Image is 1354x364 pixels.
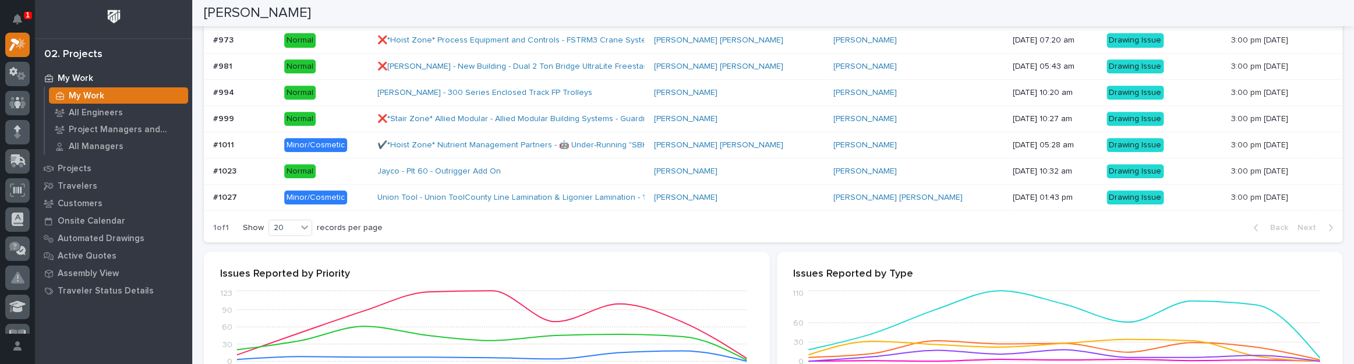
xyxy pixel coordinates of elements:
p: 3:00 pm [DATE] [1231,138,1290,150]
p: Issues Reported by Type [793,268,1327,281]
p: Onsite Calendar [58,216,125,227]
button: Notifications [5,7,30,31]
p: Show [243,223,264,233]
tr: #1023#1023 NormalJayco - Plt 60 - Outrigger Add On [PERSON_NAME] [PERSON_NAME] [DATE] 10:32 amDra... [204,158,1342,185]
p: My Work [58,73,93,84]
a: Active Quotes [35,247,192,264]
p: #1023 [213,164,239,176]
a: ❌*Stair Zone* Allied Modular - Allied Modular Building Systems - Guardrail 1 [377,114,659,124]
a: Customers [35,195,192,212]
a: Project Managers and Engineers [45,121,192,137]
tr: #973#973 Normal❌*Hoist Zone* Process Equipment and Controls - FSTRM3 Crane System [PERSON_NAME] [... [204,27,1342,54]
a: [PERSON_NAME] [833,114,897,124]
div: Normal [284,86,316,100]
div: Normal [284,59,316,74]
a: Onsite Calendar [35,212,192,229]
a: Jayco - Plt 60 - Outrigger Add On [377,167,501,176]
p: Automated Drawings [58,234,144,244]
div: Drawing Issue [1106,112,1164,126]
p: 1 [26,11,30,19]
a: All Engineers [45,104,192,121]
button: Back [1244,222,1293,233]
a: [PERSON_NAME] [833,62,897,72]
div: Normal [284,112,316,126]
p: 3:00 pm [DATE] [1231,164,1290,176]
p: #994 [213,86,236,98]
div: 20 [269,222,297,234]
a: My Work [35,69,192,87]
p: All Managers [69,142,123,152]
div: Drawing Issue [1106,190,1164,205]
div: Drawing Issue [1106,86,1164,100]
button: Next [1293,222,1342,233]
div: Drawing Issue [1106,59,1164,74]
a: [PERSON_NAME] [653,193,717,203]
a: All Managers [45,138,192,154]
a: [PERSON_NAME] [PERSON_NAME] [653,62,783,72]
a: ✔️*Hoist Zone* Nutrient Management Partners - 🤖 Under-Running "SBK" Series Manual End Truck Set [377,140,760,150]
tspan: 90 [222,306,232,314]
p: #999 [213,112,236,124]
tr: #994#994 Normal[PERSON_NAME] - 300 Series Enclosed Track FP Trolleys [PERSON_NAME] [PERSON_NAME] ... [204,80,1342,106]
tspan: 123 [220,289,232,297]
p: [DATE] 01:43 pm [1013,193,1097,203]
p: [DATE] 05:43 am [1013,62,1097,72]
div: Minor/Cosmetic [284,138,347,153]
a: ❌*Hoist Zone* Process Equipment and Controls - FSTRM3 Crane System [377,36,653,45]
p: Projects [58,164,91,174]
a: [PERSON_NAME] [653,114,717,124]
p: [DATE] 10:27 am [1013,114,1097,124]
p: Assembly View [58,268,119,279]
tspan: 60 [793,319,804,327]
p: Customers [58,199,102,209]
p: [DATE] 07:20 am [1013,36,1097,45]
p: #1027 [213,190,239,203]
a: Travelers [35,177,192,195]
tr: #1011#1011 Minor/Cosmetic✔️*Hoist Zone* Nutrient Management Partners - 🤖 Under-Running "SBK" Seri... [204,132,1342,158]
span: Back [1263,222,1288,233]
tspan: 30 [222,340,232,348]
a: Assembly View [35,264,192,282]
p: 3:00 pm [DATE] [1231,86,1290,98]
a: ❌[PERSON_NAME] - New Building - Dual 2 Ton Bridge UltraLite Freestanding [377,62,664,72]
a: [PERSON_NAME] [833,36,897,45]
p: My Work [69,91,104,101]
a: [PERSON_NAME] - 300 Series Enclosed Track FP Trolleys [377,88,592,98]
div: Drawing Issue [1106,33,1164,48]
tspan: 110 [793,289,804,297]
p: Travelers [58,181,97,192]
div: Drawing Issue [1106,138,1164,153]
a: [PERSON_NAME] [653,88,717,98]
p: #1011 [213,138,236,150]
a: [PERSON_NAME] [653,167,717,176]
p: Project Managers and Engineers [69,125,183,135]
p: All Engineers [69,108,123,118]
span: Next [1298,222,1323,233]
img: Workspace Logo [103,6,125,27]
div: Drawing Issue [1106,164,1164,179]
p: #981 [213,59,235,72]
p: 3:00 pm [DATE] [1231,59,1290,72]
p: Issues Reported by Priority [220,268,754,281]
p: #973 [213,33,236,45]
p: 3:00 pm [DATE] [1231,33,1290,45]
a: [PERSON_NAME] [833,140,897,150]
p: 3:00 pm [DATE] [1231,112,1290,124]
p: records per page [317,223,383,233]
a: [PERSON_NAME] [833,167,897,176]
tr: #999#999 Normal❌*Stair Zone* Allied Modular - Allied Modular Building Systems - Guardrail 1 [PERS... [204,106,1342,132]
a: Projects [35,160,192,177]
tspan: 60 [222,323,232,331]
a: My Work [45,87,192,104]
div: Notifications1 [15,14,30,33]
a: Union Tool - Union ToolCounty Line Lamination & Ligonier Lamination - 1 of 3 Identical Frame [377,193,721,203]
a: [PERSON_NAME] [PERSON_NAME] [653,140,783,150]
tr: #981#981 Normal❌[PERSON_NAME] - New Building - Dual 2 Ton Bridge UltraLite Freestanding [PERSON_N... [204,54,1342,80]
p: [DATE] 05:28 am [1013,140,1097,150]
p: [DATE] 10:32 am [1013,167,1097,176]
tspan: 30 [794,338,804,346]
p: Active Quotes [58,251,116,261]
div: Normal [284,164,316,179]
p: [DATE] 10:20 am [1013,88,1097,98]
div: Minor/Cosmetic [284,190,347,205]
